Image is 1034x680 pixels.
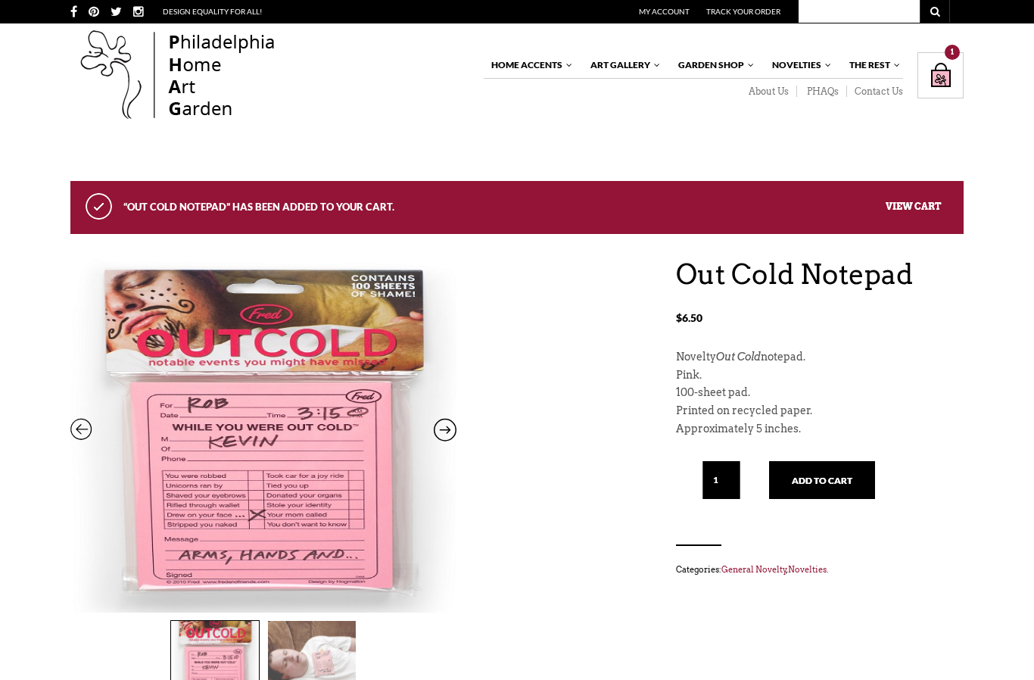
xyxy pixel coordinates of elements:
[676,402,964,420] p: Printed on recycled paper.
[769,461,875,499] button: Add to cart
[583,52,662,78] a: Art Gallery
[676,384,964,402] p: 100-sheet pad.
[716,351,761,363] em: Out Cold
[676,311,682,324] span: $
[721,564,786,575] a: General Novelty
[676,257,964,292] h1: Out Cold Notepad
[706,7,780,16] a: Track Your Order
[676,367,964,385] p: Pink.
[842,52,902,78] a: The Rest
[676,420,964,438] p: Approximately 5 inches.
[702,461,740,499] input: Qty
[945,45,960,60] div: 1
[484,52,574,78] a: Home Accents
[788,564,827,575] a: Novelties
[676,311,702,324] bdi: 6.50
[797,86,847,98] a: PHAQs
[70,181,964,234] div: “Out Cold Notepad” has been added to your cart.
[639,7,690,16] a: My Account
[676,348,964,367] p: Novelty notepad.
[847,86,903,98] a: Contact Us
[671,52,755,78] a: Garden Shop
[739,86,797,98] a: About Us
[886,200,941,211] a: View cart
[676,561,964,578] span: Categories: , .
[765,52,833,78] a: Novelties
